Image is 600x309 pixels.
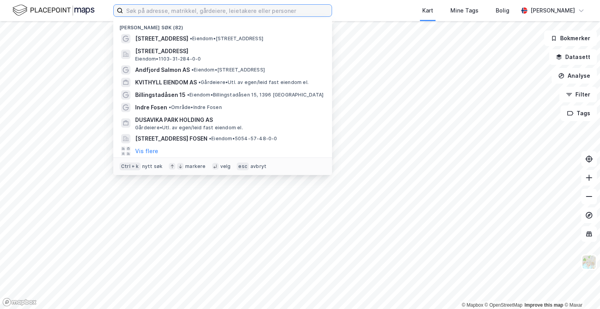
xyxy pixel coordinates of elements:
[496,6,509,15] div: Bolig
[169,104,171,110] span: •
[135,146,158,156] button: Vis flere
[250,163,266,170] div: avbryt
[187,92,189,98] span: •
[142,163,163,170] div: nytt søk
[530,6,575,15] div: [PERSON_NAME]
[135,65,190,75] span: Andfjord Salmon AS
[209,136,277,142] span: Eiendom • 5054-57-48-0-0
[120,163,141,170] div: Ctrl + k
[185,163,205,170] div: markere
[135,134,207,143] span: [STREET_ADDRESS] FOSEN
[561,271,600,309] iframe: Chat Widget
[135,125,243,131] span: Gårdeiere • Utl. av egen/leid fast eiendom el.
[190,36,192,41] span: •
[135,90,186,100] span: Billingstadåsen 15
[123,5,332,16] input: Søk på adresse, matrikkel, gårdeiere, leietakere eller personer
[198,79,309,86] span: Gårdeiere • Utl. av egen/leid fast eiendom el.
[450,6,479,15] div: Mine Tags
[135,46,323,56] span: [STREET_ADDRESS]
[113,18,332,32] div: [PERSON_NAME] søk (82)
[237,163,249,170] div: esc
[187,92,323,98] span: Eiendom • Billingstadåsen 15, 1396 [GEOGRAPHIC_DATA]
[190,36,263,42] span: Eiendom • [STREET_ADDRESS]
[135,103,167,112] span: Indre Fosen
[209,136,211,141] span: •
[422,6,433,15] div: Kart
[135,78,197,87] span: KVITHYLL EIENDOM AS
[135,34,188,43] span: [STREET_ADDRESS]
[191,67,194,73] span: •
[198,79,201,85] span: •
[169,104,222,111] span: Område • Indre Fosen
[135,56,201,62] span: Eiendom • 1103-31-284-0-0
[220,163,231,170] div: velg
[12,4,95,17] img: logo.f888ab2527a4732fd821a326f86c7f29.svg
[135,115,323,125] span: DUSAVIKA PARK HOLDING AS
[191,67,265,73] span: Eiendom • [STREET_ADDRESS]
